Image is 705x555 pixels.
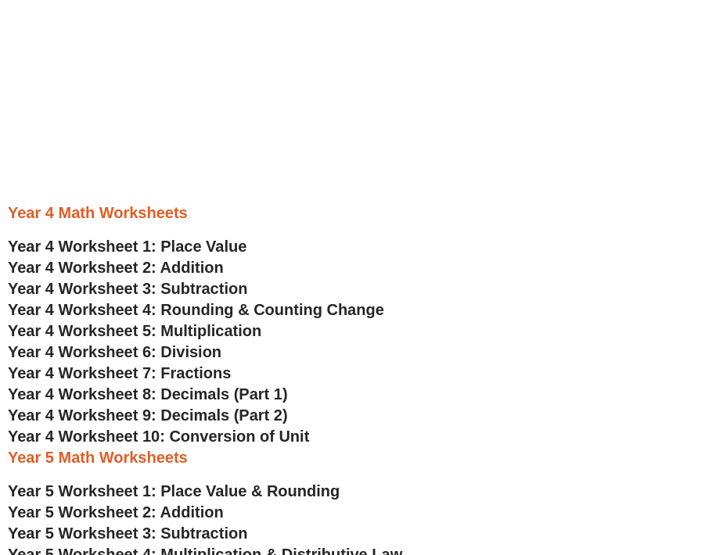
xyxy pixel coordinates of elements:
[8,525,247,542] a: Year 5 Worksheet 3: Subtraction
[8,406,288,424] a: Year 4 Worksheet 9: Decimals (Part 2)
[8,364,231,381] a: Year 4 Worksheet 7: Fractions
[437,378,705,555] iframe: Chat Widget
[8,259,224,276] a: Year 4 Worksheet 2: Addition
[8,280,247,297] a: Year 4 Worksheet 3: Subtraction
[8,385,288,403] a: Year 4 Worksheet 8: Decimals (Part 1)
[8,238,246,255] a: Year 4 Worksheet 1: Place Value
[8,343,221,360] a: Year 4 Worksheet 6: Division
[8,428,309,445] a: Year 4 Worksheet 10: Conversion of Unit
[8,482,340,499] a: Year 5 Worksheet 1: Place Value & Rounding
[8,322,261,339] a: Year 4 Worksheet 5: Multiplication
[8,301,384,318] a: Year 4 Worksheet 4: Rounding & Counting Change
[8,202,697,223] h3: Year 4 Math Worksheets
[8,447,697,467] h3: Year 5 Math Worksheets
[8,503,224,521] a: Year 5 Worksheet 2: Addition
